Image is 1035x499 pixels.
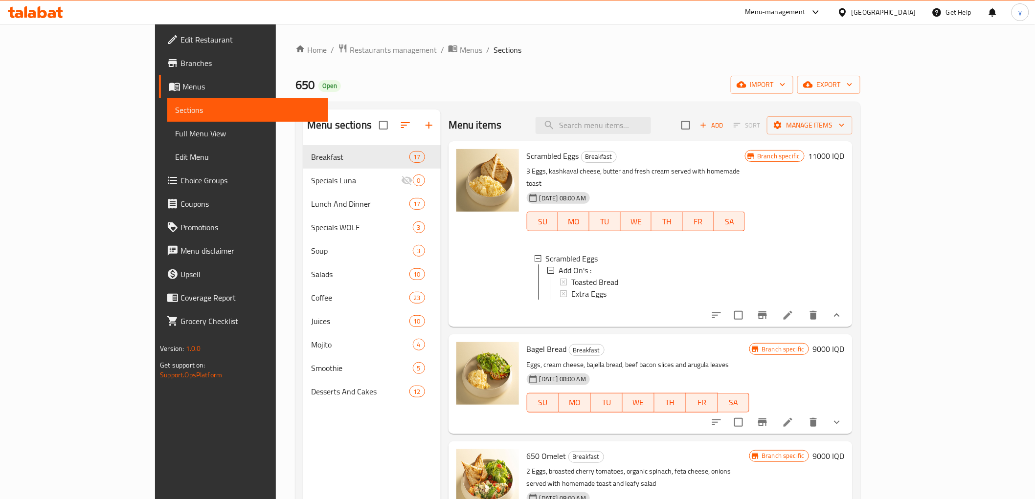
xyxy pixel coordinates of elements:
span: 3 [413,223,425,232]
button: Branch-specific-item [751,411,774,434]
span: Breakfast [582,151,616,162]
span: Soup [311,245,412,257]
button: SA [714,212,745,231]
span: Scrambled Eggs [527,149,579,163]
div: Coffee23 [303,286,441,309]
span: import [739,79,786,91]
svg: Show Choices [831,416,843,428]
span: Breakfast [569,451,604,462]
div: Breakfast [581,151,617,163]
h6: 11000 IQD [809,149,845,163]
span: Promotions [180,221,320,233]
h6: 9000 IQD [813,342,845,356]
div: items [413,174,425,186]
div: Open [318,80,341,92]
span: Specials WOLF [311,221,412,233]
button: import [731,76,793,94]
span: TH [658,395,682,410]
span: TU [595,395,619,410]
h2: Menu sections [307,118,372,132]
span: Menus [460,44,482,56]
span: 1.0.0 [186,342,201,355]
a: Full Menu View [167,122,328,145]
button: sort-choices [705,304,728,327]
a: Edit menu item [782,309,794,321]
span: 10 [410,270,425,279]
a: Upsell [159,262,328,286]
svg: Inactive section [401,174,413,186]
span: Juices [311,315,409,327]
span: SU [531,215,555,229]
div: items [409,315,425,327]
span: Branch specific [753,152,804,161]
span: Edit Restaurant [180,34,320,45]
input: search [536,117,651,134]
nav: Menu sections [303,141,441,407]
div: Specials Luna0 [303,169,441,192]
span: Scrambled Eggs [546,253,598,264]
a: Coupons [159,192,328,216]
span: Specials Luna [311,174,401,186]
a: Branches [159,51,328,75]
button: export [797,76,860,94]
div: items [409,386,425,397]
span: export [805,79,853,91]
img: Scrambled Eggs [456,149,519,212]
span: Add item [696,118,727,133]
span: 4 [413,340,425,349]
div: Desserts And Cakes12 [303,380,441,403]
span: 650 Omelet [527,449,566,463]
li: / [486,44,490,56]
span: Coupons [180,198,320,210]
span: Coffee [311,292,409,304]
span: Grocery Checklist [180,315,320,327]
h2: Menu items [449,118,502,132]
span: Desserts And Cakes [311,386,409,397]
span: Full Menu View [175,128,320,139]
span: Select section first [727,118,767,133]
button: Branch-specific-item [751,304,774,327]
div: Lunch And Dinner17 [303,192,441,216]
svg: Show Choices [831,309,843,321]
div: Menu-management [745,6,806,18]
button: sort-choices [705,411,728,434]
div: Breakfast [311,151,409,163]
span: SA [722,395,746,410]
a: Menu disclaimer [159,239,328,262]
a: Sections [167,98,328,122]
span: Edit Menu [175,151,320,163]
a: Edit Menu [167,145,328,169]
div: Specials WOLF3 [303,216,441,239]
span: Branch specific [758,345,808,354]
span: Restaurants management [350,44,437,56]
span: Sections [494,44,521,56]
button: FR [686,393,718,412]
span: Breakfast [569,345,604,356]
span: Smoothie [311,362,412,374]
span: Select to update [728,305,749,325]
span: 17 [410,199,425,209]
div: Juices10 [303,309,441,333]
button: SU [527,212,559,231]
span: [DATE] 08:00 AM [536,374,590,384]
button: TH [654,393,686,412]
span: Lunch And Dinner [311,198,409,210]
button: delete [802,304,825,327]
div: items [409,268,425,280]
span: Branch specific [758,451,808,460]
span: Coverage Report [180,292,320,304]
a: Grocery Checklist [159,309,328,333]
span: Get support on: [160,359,205,371]
p: 2 Eggs, broasted cherry tomatoes, organic spinach, feta cheese, onions served with homemade toast... [527,465,750,490]
button: MO [558,212,589,231]
div: items [413,221,425,233]
button: SU [527,393,559,412]
h6: 9000 IQD [813,449,845,463]
div: Mojito4 [303,333,441,356]
span: TH [655,215,679,229]
span: Select section [675,115,696,135]
div: Breakfast17 [303,145,441,169]
p: Eggs, cream cheese, bajella bread, beef bacon slices and arugula leaves [527,359,750,371]
span: Add On's : [559,264,591,276]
